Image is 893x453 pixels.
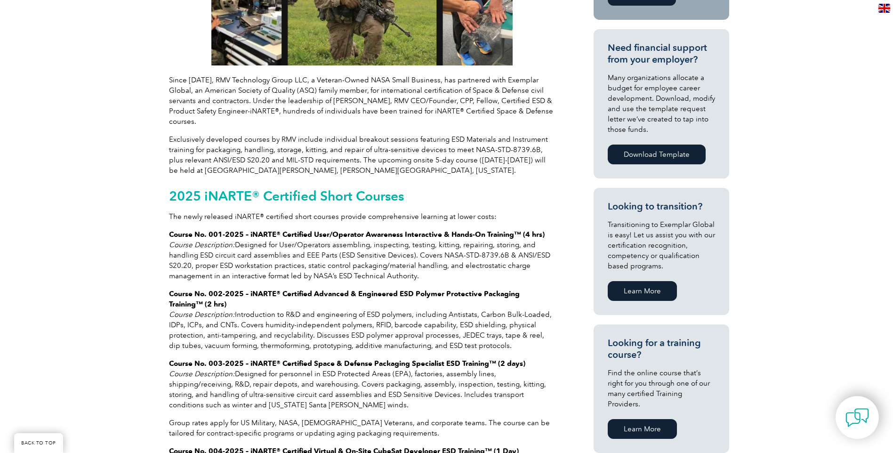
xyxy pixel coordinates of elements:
[14,433,63,453] a: BACK TO TOP
[169,310,235,319] em: Course Description:
[169,211,555,222] p: The newly released iNARTE® certified short courses provide comprehensive learning at lower costs:
[845,406,869,429] img: contact-chat.png
[608,73,715,135] p: Many organizations allocate a budget for employee career development. Download, modify and use th...
[608,419,677,439] a: Learn More
[169,358,555,410] p: Designed for personnel in ESD Protected Areas (EPA), factories, assembly lines, shipping/receivin...
[169,188,555,203] h2: 2025 iNARTE® Certified Short Courses
[608,42,715,65] h3: Need financial support from your employer?
[169,241,235,249] em: Course Description:
[169,290,520,308] strong: Course No. 002-2025 – iNARTE® Certified Advanced & Engineered ESD Polymer Protective Packaging Tr...
[169,75,555,127] p: Since [DATE], RMV Technology Group LLC, a Veteran-Owned NASA Small Business, has partnered with E...
[608,368,715,409] p: Find the online course that’s right for you through one of our many certified Training Providers.
[169,359,525,368] strong: Course No. 003-2025 – iNARTE® Certified Space & Defense Packaging Specialist ESD Training™ (2 days)
[169,289,555,351] p: Introduction to R&D and engineering of ESD polymers, including Antistats, Carbon Bulk-Loaded, IDP...
[878,4,890,13] img: en
[608,145,706,164] a: Download Template
[169,370,235,378] em: Course Description:
[608,337,715,361] h3: Looking for a training course?
[608,281,677,301] a: Learn More
[608,201,715,212] h3: Looking to transition?
[169,230,545,239] strong: Course No. 001-2025 – iNARTE® Certified User/Operator Awareness Interactive & Hands-On Training™ ...
[608,219,715,271] p: Transitioning to Exemplar Global is easy! Let us assist you with our certification recognition, c...
[169,418,555,438] p: Group rates apply for US Military, NASA, [DEMOGRAPHIC_DATA] Veterans, and corporate teams. The co...
[169,229,555,281] p: Designed for User/Operators assembling, inspecting, testing, kitting, repairing, storing, and han...
[169,134,555,176] p: Exclusively developed courses by RMV include individual breakout sessions featuring ESD Materials...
